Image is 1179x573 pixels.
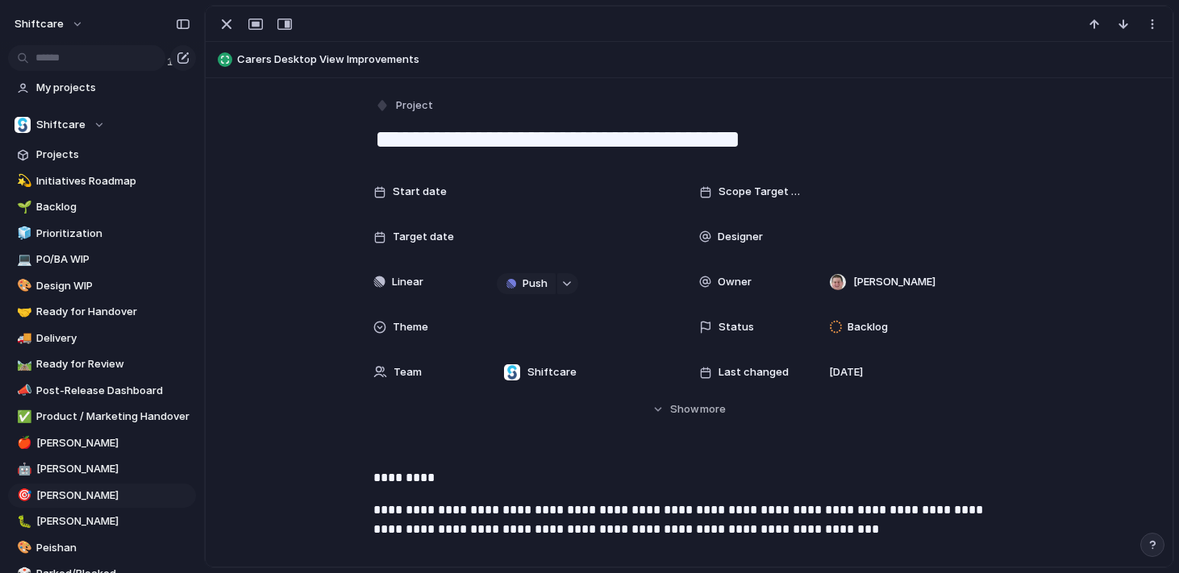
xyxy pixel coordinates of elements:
div: 🛤️Ready for Review [8,352,196,376]
button: 🌱 [15,199,31,215]
button: 🎨 [15,278,31,294]
button: 🛤️ [15,356,31,372]
a: 🎨Peishan [8,536,196,560]
button: 💻 [15,251,31,268]
span: [PERSON_NAME] [36,488,190,504]
div: 📣 [17,381,28,400]
span: Ready for Review [36,356,190,372]
div: 🧊 [17,224,28,243]
a: 🤖[PERSON_NAME] [8,457,196,481]
div: 💻 [17,251,28,269]
a: Projects [8,143,196,167]
span: Shiftcare [36,117,85,133]
span: My projects [36,80,190,96]
span: Product / Marketing Handover [36,409,190,425]
span: Shiftcare [527,364,577,380]
button: 🧊 [15,226,31,242]
span: Target date [393,229,454,245]
span: Show [670,401,699,417]
span: [PERSON_NAME] [36,461,190,477]
a: 🌱Backlog [8,195,196,219]
span: Peishan [36,540,190,556]
div: 🌱 [17,198,28,217]
span: Delivery [36,330,190,347]
button: Project [372,94,438,118]
span: Prioritization [36,226,190,242]
span: Linear [392,274,423,290]
div: 🍎 [17,434,28,452]
span: Design WIP [36,278,190,294]
a: 📣Post-Release Dashboard [8,379,196,403]
span: Start date [393,184,447,200]
span: Owner [718,274,752,290]
button: Shiftcare [8,113,196,137]
span: Project [396,98,433,114]
button: 🍎 [15,435,31,451]
a: 🚚Delivery [8,326,196,351]
span: [PERSON_NAME] [853,274,935,290]
a: 🐛[PERSON_NAME] [8,509,196,534]
button: 🚚 [15,330,31,347]
a: ✅Product / Marketing Handover [8,405,196,429]
span: shiftcare [15,16,64,32]
a: My projects [8,76,196,100]
button: 🤖 [15,461,31,477]
span: Ready for Handover [36,304,190,320]
a: 🍎[PERSON_NAME] [8,431,196,455]
a: 🎨Design WIP [8,274,196,298]
div: 🤝 [17,303,28,322]
span: Scope Target Date [719,184,802,200]
span: Theme [393,319,428,335]
div: ✅ [17,408,28,426]
div: 💻PO/BA WIP [8,247,196,272]
button: 💫 [15,173,31,189]
button: 🎨 [15,540,31,556]
div: 🎯[PERSON_NAME] [8,484,196,508]
span: Post-Release Dashboard [36,383,190,399]
button: 🤝 [15,304,31,320]
button: 🎯 [15,488,31,504]
div: 💫 [17,172,28,190]
button: shiftcare [7,11,92,37]
button: Push [497,273,556,294]
span: Initiatives Roadmap [36,173,190,189]
span: [DATE] [829,364,863,380]
span: Projects [36,147,190,163]
div: 🎨 [17,276,28,295]
button: 📣 [15,383,31,399]
span: Push [523,276,548,292]
button: Carers Desktop View Improvements [213,47,1165,73]
div: 🧊Prioritization [8,222,196,246]
span: Backlog [848,319,888,335]
div: 🚚 [17,329,28,347]
div: 🛤️ [17,355,28,374]
a: 🤝Ready for Handover [8,300,196,324]
div: 🎨 [17,538,28,557]
span: PO/BA WIP [36,251,190,268]
div: 🐛 [17,513,28,531]
span: Backlog [36,199,190,215]
button: 🐛 [15,513,31,529]
div: 🤖 [17,460,28,479]
span: [PERSON_NAME] [36,513,190,529]
span: [PERSON_NAME] [36,435,190,451]
a: 💫Initiatives Roadmap [8,169,196,193]
span: Carers Desktop View Improvements [237,52,1165,68]
div: 🎯 [17,486,28,504]
span: Last changed [719,364,789,380]
span: Team [394,364,422,380]
span: Designer [718,229,763,245]
button: ✅ [15,409,31,425]
span: Status [719,319,754,335]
